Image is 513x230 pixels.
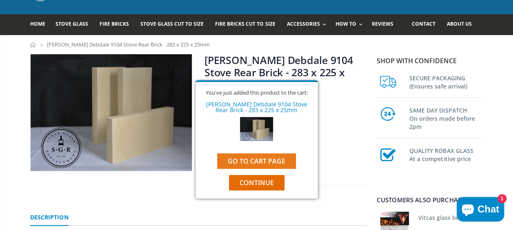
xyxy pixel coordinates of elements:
a: Home [30,14,51,35]
span: Stove Glass Cut To Size [140,20,204,27]
a: [PERSON_NAME] Debdale 9104 Stove Rear Brick - 283 x 225 x 25mm [204,53,353,91]
img: Burley Debdale 9104 Stove Rear Brick - 283 x 225 x 25mm [240,117,273,141]
a: Contact [411,14,441,35]
span: Accessories [286,20,320,27]
img: 3_fire_bricks-2-min_963912d5-6a62-4d6c-a8c6-34da667c808f_800x_crop_center.jpg [31,54,192,171]
a: Description [30,210,69,226]
a: Go to cart page [217,153,296,169]
span: Reviews [372,20,393,27]
div: Customers also purchased... [377,197,483,203]
p: Shop with confidence [377,56,483,66]
h3: SAME DAY DISPATCH On orders made before 2pm [409,105,483,131]
div: You've just added this product to the cart: [202,90,312,95]
a: Home [30,42,36,47]
span: Fire Bricks Cut To Size [215,20,275,27]
a: Accessories [286,14,330,35]
a: Fire Bricks Cut To Size [215,14,281,35]
a: About us [446,14,477,35]
span: Home [30,20,45,27]
span: How To [335,20,356,27]
a: Fire Bricks [100,14,135,35]
span: Contact [411,20,435,27]
span: Fire Bricks [100,20,129,27]
a: Stove Glass Cut To Size [140,14,210,35]
span: Continue [240,178,274,187]
span: Stove Glass [56,20,88,27]
a: Stove Glass [56,14,94,35]
h3: SECURE PACKAGING (Ensures safe arrival) [409,73,483,91]
a: Reviews [372,14,400,35]
span: About us [446,20,471,27]
a: [PERSON_NAME] Debdale 9104 Stove Rear Brick - 283 x 225 x 25mm [206,100,307,114]
inbox-online-store-chat: Shopify online store chat [454,197,506,223]
span: [PERSON_NAME] Debdale 9104 Stove Rear Brick - 283 x 225 x 25mm [47,41,210,48]
h3: QUALITY ROBAX GLASS At a competitive price [409,145,483,163]
a: How To [335,14,366,35]
button: Continue [229,175,284,190]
